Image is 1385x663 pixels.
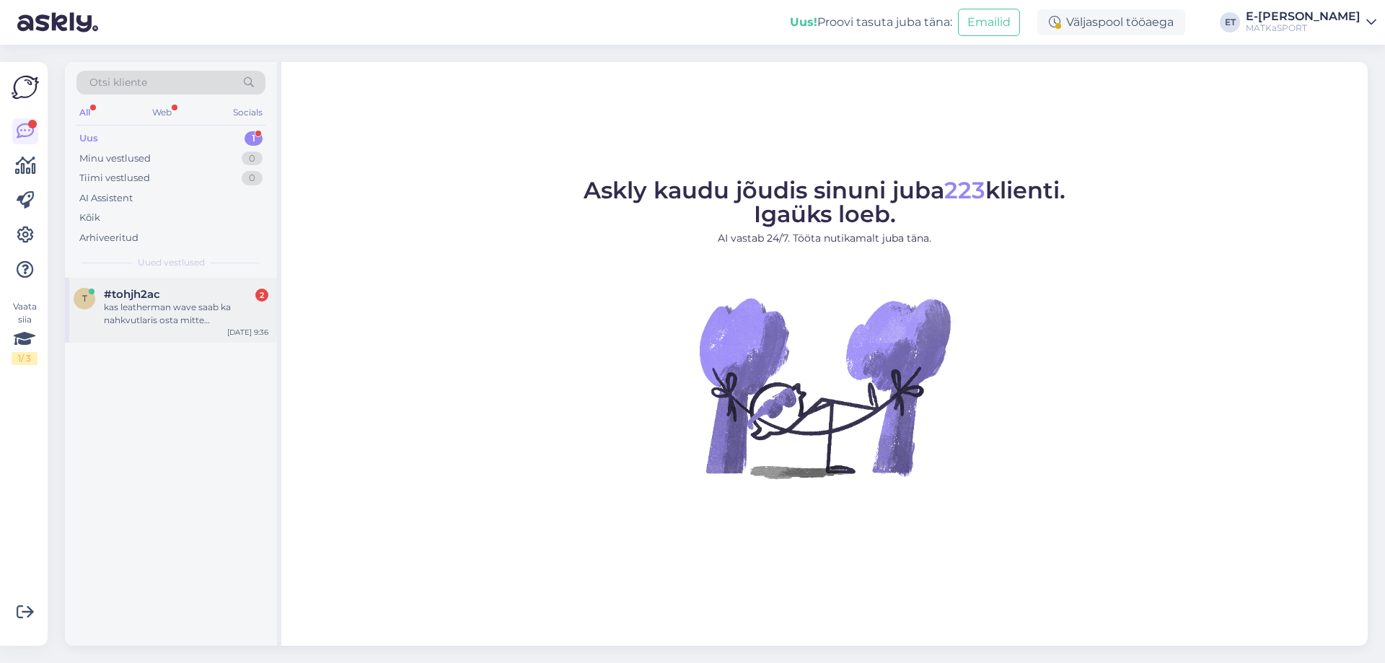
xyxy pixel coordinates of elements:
[82,293,87,304] span: t
[104,288,160,301] span: #tohjh2ac
[12,352,38,365] div: 1 / 3
[79,152,151,166] div: Minu vestlused
[944,176,985,204] span: 223
[1037,9,1185,35] div: Väljaspool tööaega
[790,15,817,29] b: Uus!
[958,9,1020,36] button: Emailid
[12,74,39,101] img: Askly Logo
[1246,11,1360,22] div: E-[PERSON_NAME]
[1246,11,1376,34] a: E-[PERSON_NAME]MATKaSPORT
[230,103,265,122] div: Socials
[1246,22,1360,34] div: MATKaSPORT
[12,300,38,365] div: Vaata siia
[79,191,133,206] div: AI Assistent
[79,131,98,146] div: Uus
[79,231,138,245] div: Arhiveeritud
[242,171,263,185] div: 0
[149,103,175,122] div: Web
[79,171,150,185] div: Tiimi vestlused
[255,289,268,302] div: 2
[1220,12,1240,32] div: ET
[584,231,1065,246] p: AI vastab 24/7. Tööta nutikamalt juba täna.
[79,211,100,225] div: Kõik
[227,327,268,338] div: [DATE] 9:36
[89,75,147,90] span: Otsi kliente
[104,301,268,327] div: kas leatherman wave saab ka nahkvutlaris osta mitte [PERSON_NAME]?
[790,14,952,31] div: Proovi tasuta juba täna:
[584,176,1065,228] span: Askly kaudu jõudis sinuni juba klienti. Igaüks loeb.
[245,131,263,146] div: 1
[138,256,205,269] span: Uued vestlused
[76,103,93,122] div: All
[695,258,954,517] img: No Chat active
[242,152,263,166] div: 0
